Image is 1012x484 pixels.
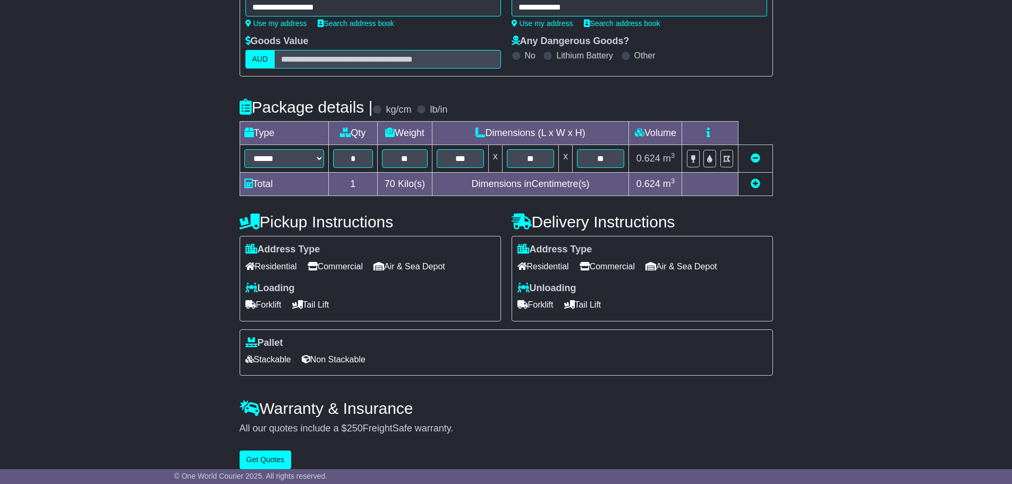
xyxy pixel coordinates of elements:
span: 0.624 [636,179,660,189]
td: x [488,145,502,173]
label: Address Type [517,244,592,256]
label: Loading [245,283,295,294]
span: © One World Courier 2025. All rights reserved. [174,472,328,480]
span: Tail Lift [564,296,601,313]
label: kg/cm [386,104,411,116]
label: No [525,50,535,61]
span: 70 [385,179,395,189]
sup: 3 [671,177,675,185]
td: Kilo(s) [378,173,432,196]
td: Weight [378,122,432,145]
a: Remove this item [751,153,760,164]
label: Lithium Battery [556,50,613,61]
a: Search address book [584,19,660,28]
td: Dimensions in Centimetre(s) [432,173,629,196]
td: Dimensions (L x W x H) [432,122,629,145]
td: Qty [328,122,378,145]
span: Commercial [308,258,363,275]
a: Use my address [512,19,573,28]
sup: 3 [671,151,675,159]
span: Forklift [517,296,554,313]
a: Add new item [751,179,760,189]
a: Search address book [318,19,394,28]
span: Commercial [580,258,635,275]
span: Forklift [245,296,282,313]
span: Residential [517,258,569,275]
td: Volume [629,122,682,145]
label: Pallet [245,337,283,349]
span: m [663,153,675,164]
label: AUD [245,50,275,69]
td: x [559,145,573,173]
label: Other [634,50,656,61]
span: 0.624 [636,153,660,164]
h4: Pickup Instructions [240,213,501,231]
span: Air & Sea Depot [373,258,445,275]
label: lb/in [430,104,447,116]
td: Total [240,173,328,196]
div: All our quotes include a $ FreightSafe warranty. [240,423,773,435]
td: Type [240,122,328,145]
span: Stackable [245,351,291,368]
label: Address Type [245,244,320,256]
td: 1 [328,173,378,196]
h4: Delivery Instructions [512,213,773,231]
label: Unloading [517,283,576,294]
span: Tail Lift [292,296,329,313]
h4: Package details | [240,98,373,116]
button: Get Quotes [240,451,292,469]
span: 250 [347,423,363,434]
span: Air & Sea Depot [645,258,717,275]
span: Residential [245,258,297,275]
label: Any Dangerous Goods? [512,36,630,47]
label: Goods Value [245,36,309,47]
span: m [663,179,675,189]
span: Non Stackable [302,351,365,368]
h4: Warranty & Insurance [240,400,773,417]
a: Use my address [245,19,307,28]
